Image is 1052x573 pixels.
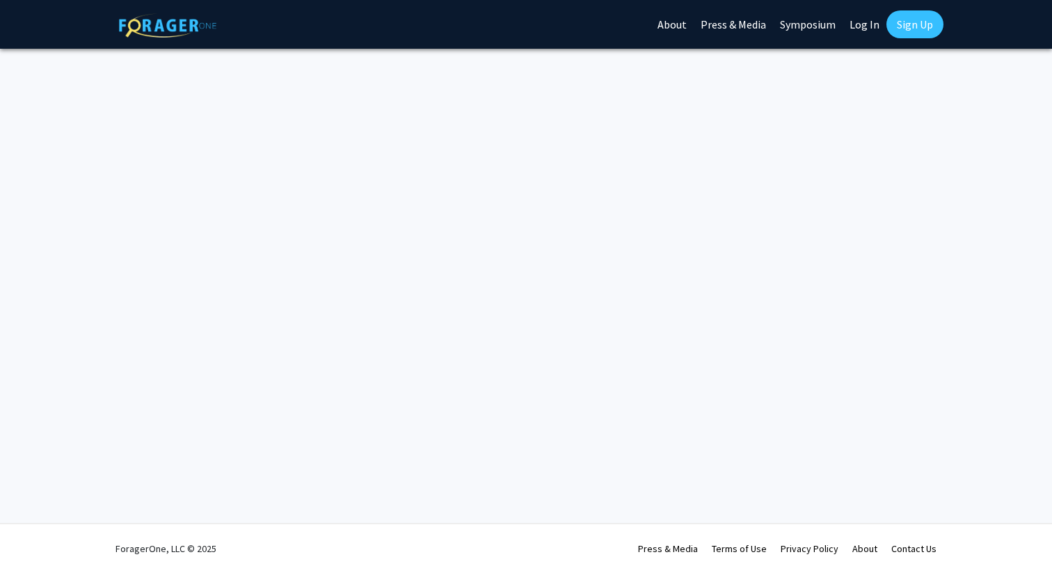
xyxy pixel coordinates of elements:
a: Sign Up [886,10,943,38]
a: Press & Media [638,542,698,555]
img: ForagerOne Logo [119,13,216,38]
a: Contact Us [891,542,937,555]
a: Terms of Use [712,542,767,555]
a: About [852,542,877,555]
div: ForagerOne, LLC © 2025 [115,524,216,573]
a: Privacy Policy [781,542,838,555]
